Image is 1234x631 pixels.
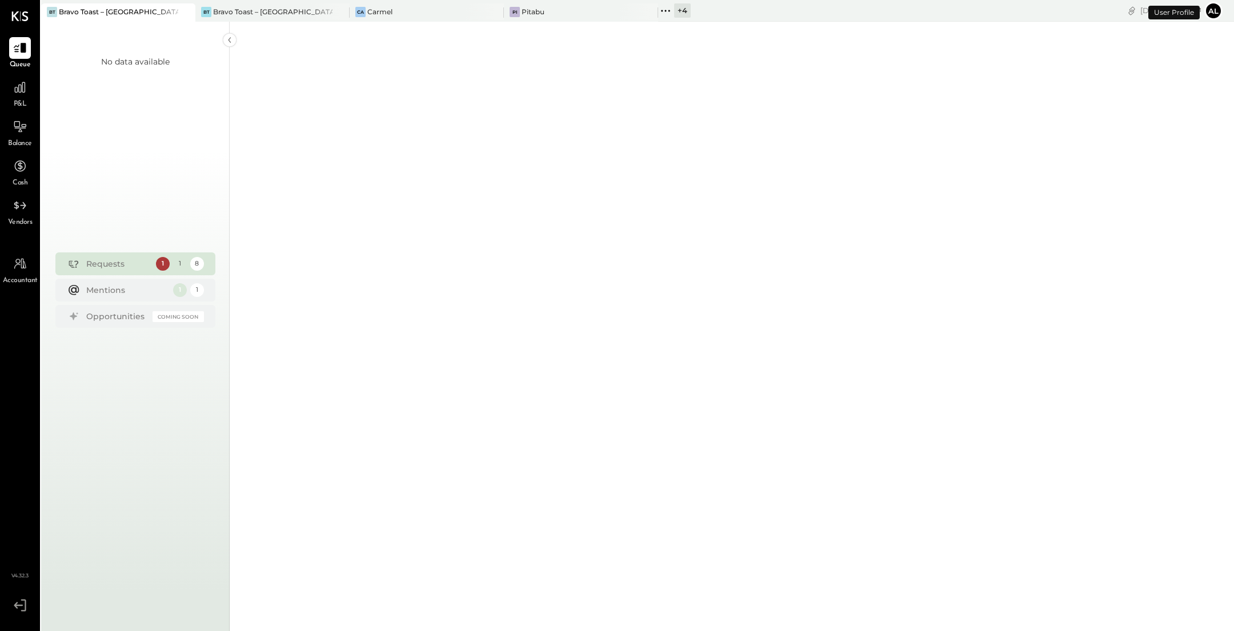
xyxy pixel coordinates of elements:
div: copy link [1126,5,1137,17]
div: 8 [190,257,204,271]
a: Balance [1,116,39,149]
div: Coming Soon [153,311,204,322]
span: Accountant [3,276,38,286]
div: Bravo Toast – [GEOGRAPHIC_DATA] [213,7,332,17]
div: Pitabu [522,7,544,17]
div: User Profile [1148,6,1200,19]
div: Pi [510,7,520,17]
a: Vendors [1,195,39,228]
div: Opportunities [86,311,147,322]
button: Al [1204,2,1223,20]
div: 1 [190,283,204,297]
div: 1 [173,257,187,271]
span: Vendors [8,218,33,228]
div: No data available [101,56,170,67]
span: Queue [10,60,31,70]
div: Requests [86,258,150,270]
div: Ca [355,7,366,17]
div: 1 [173,283,187,297]
a: Cash [1,155,39,188]
a: Accountant [1,253,39,286]
span: P&L [14,99,27,110]
div: BT [47,7,57,17]
span: Cash [13,178,27,188]
div: Carmel [367,7,392,17]
div: BT [201,7,211,17]
div: Bravo Toast – [GEOGRAPHIC_DATA] [59,7,178,17]
div: 1 [156,257,170,271]
div: Mentions [86,284,167,296]
div: + 4 [674,3,691,18]
a: Queue [1,37,39,70]
div: [DATE] [1140,5,1201,16]
span: Balance [8,139,32,149]
a: P&L [1,77,39,110]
